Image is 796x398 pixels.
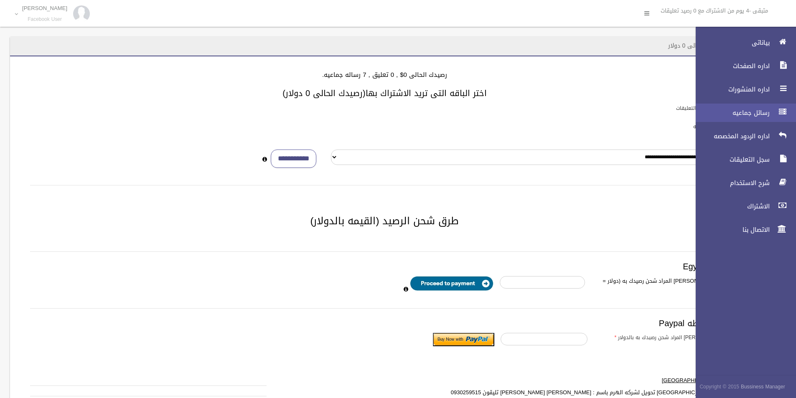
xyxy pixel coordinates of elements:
[689,57,796,75] a: اداره الصفحات
[426,375,733,385] label: من [GEOGRAPHIC_DATA]
[22,5,67,11] p: [PERSON_NAME]
[689,127,796,145] a: اداره الردود المخصصه
[689,226,772,234] span: الاتصال بنا
[73,5,90,22] img: 84628273_176159830277856_972693363922829312_n.jpg
[689,132,772,140] span: اداره الردود المخصصه
[676,104,742,113] label: باقات الرد الالى على التعليقات
[689,85,772,94] span: اداره المنشورات
[689,80,796,99] a: اداره المنشورات
[20,89,749,98] h3: اختر الباقه التى تريد الاشتراك بها(رصيدك الحالى 0 دولار)
[689,221,796,239] a: الاتصال بنا
[689,62,772,70] span: اداره الصفحات
[689,197,796,215] a: الاشتراك
[689,179,772,187] span: شرح الاستخدام
[689,104,796,122] a: رسائل جماعيه
[591,276,738,296] label: ادخل [PERSON_NAME] المراد شحن رصيدك به (دولار = 35 جنيه )
[693,122,742,131] label: باقات الرسائل الجماعيه
[689,33,796,52] a: بياناتى
[30,262,739,271] h3: Egypt payment
[20,71,749,79] h4: رصيدك الحالى 0$ , 0 تعليق , 7 رساله جماعيه.
[22,16,67,23] small: Facebook User
[658,38,759,54] header: الاشتراك - رصيدك الحالى 0 دولار
[594,333,743,342] label: ادخل [PERSON_NAME] المراد شحن رصيدك به بالدولار
[689,174,796,192] a: شرح الاستخدام
[433,333,494,346] input: Submit
[699,382,739,391] span: Copyright © 2015
[20,215,749,226] h2: طرق شحن الرصيد (القيمه بالدولار)
[30,319,739,328] h3: الدفع بواسطه Paypal
[689,109,772,117] span: رسائل جماعيه
[689,202,772,210] span: الاشتراك
[689,155,772,164] span: سجل التعليقات
[741,382,785,391] strong: Bussiness Manager
[689,150,796,169] a: سجل التعليقات
[689,38,772,47] span: بياناتى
